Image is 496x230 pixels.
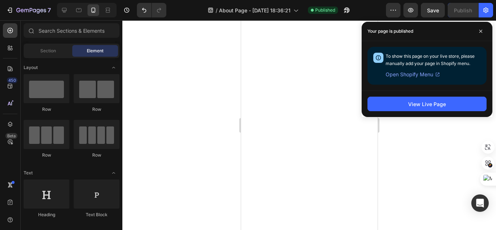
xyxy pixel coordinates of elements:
[219,7,290,14] span: About Page - [DATE] 18:36:21
[7,77,17,83] div: 450
[408,100,446,108] div: View Live Page
[427,7,439,13] span: Save
[108,62,119,73] span: Toggle open
[24,106,69,113] div: Row
[74,152,119,158] div: Row
[241,20,378,230] iframe: Design area
[24,23,119,38] input: Search Sections & Elements
[40,48,56,54] span: Section
[48,6,51,15] p: 7
[216,7,217,14] span: /
[74,211,119,218] div: Text Block
[3,3,54,17] button: 7
[367,28,413,35] p: Your page is published
[24,152,69,158] div: Row
[24,211,69,218] div: Heading
[74,106,119,113] div: Row
[367,97,487,111] button: View Live Page
[315,7,335,13] span: Published
[386,53,475,66] span: To show this page on your live store, please manually add your page in Shopify menu.
[137,3,166,17] div: Undo/Redo
[108,167,119,179] span: Toggle open
[87,48,103,54] span: Element
[421,3,445,17] button: Save
[454,7,472,14] div: Publish
[448,3,478,17] button: Publish
[386,70,433,79] span: Open Shopify Menu
[24,64,38,71] span: Layout
[24,170,33,176] span: Text
[5,133,17,139] div: Beta
[471,194,489,212] div: Open Intercom Messenger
